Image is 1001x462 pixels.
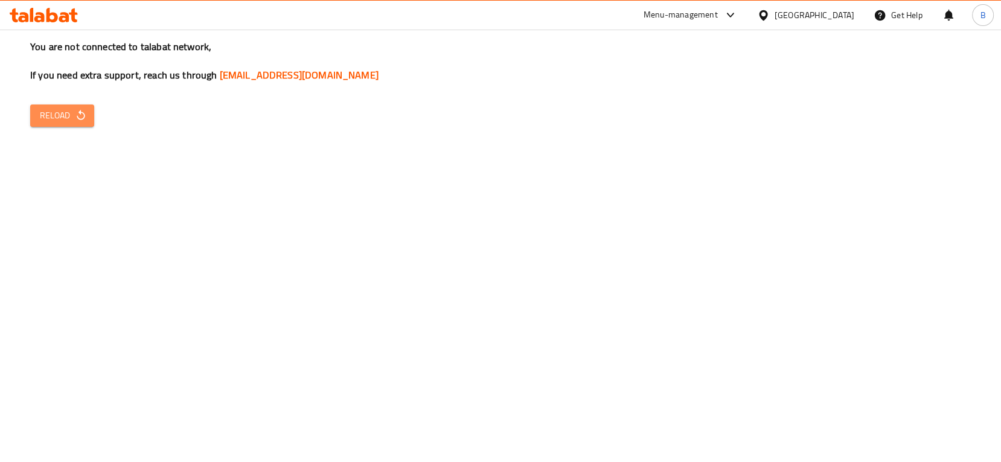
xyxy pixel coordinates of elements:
[40,108,85,123] span: Reload
[644,8,718,22] div: Menu-management
[775,8,854,22] div: [GEOGRAPHIC_DATA]
[220,66,379,84] a: [EMAIL_ADDRESS][DOMAIN_NAME]
[30,104,94,127] button: Reload
[980,8,985,22] span: B
[30,40,971,82] h3: You are not connected to talabat network, If you need extra support, reach us through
